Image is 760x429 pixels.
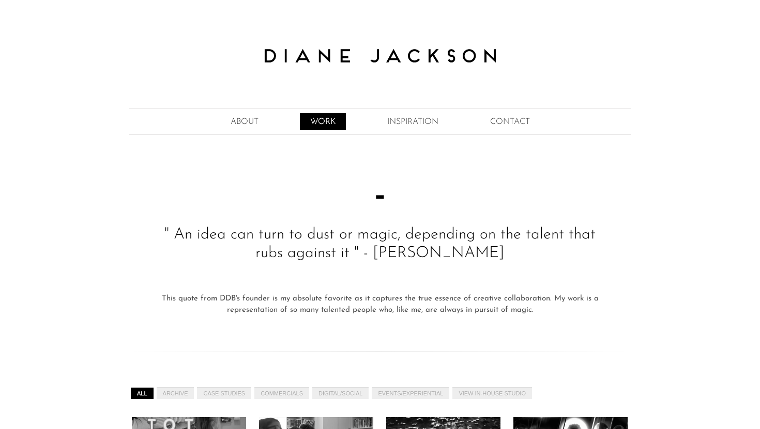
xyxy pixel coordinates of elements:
div: This quote from DDB's founder is my absolute favorite as it captures the true essence of creative... [129,291,631,319]
a: EVENTS/EXPERIENTIAL [372,387,449,399]
a: INSPIRATION [377,113,449,130]
a: COMMERCIALS [254,387,309,399]
a: CONTACT [480,113,540,130]
a: CASE STUDIES [197,387,251,399]
a: DIGITAL/SOCIAL [312,387,369,399]
a: ARCHIVE [157,387,194,399]
a: WORK [300,113,346,130]
h1: - [129,174,631,216]
p: " An idea can turn to dust or magic, depending on the talent that rubs against it " - [PERSON_NAME] [155,226,606,263]
a: All [131,387,154,399]
img: Diane Jackson [251,32,509,80]
a: ABOUT [220,113,269,130]
a: View In-House Studio [452,387,532,399]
